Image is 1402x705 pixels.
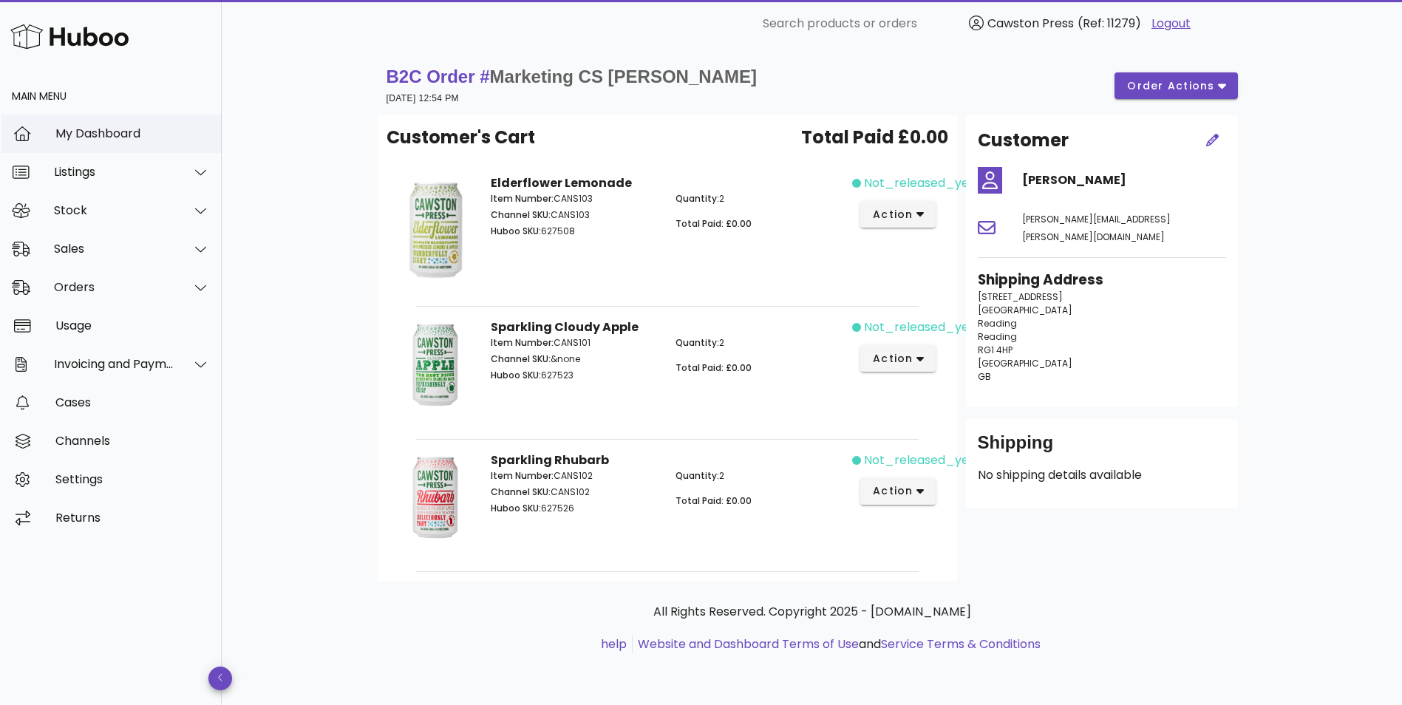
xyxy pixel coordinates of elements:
[491,319,639,336] strong: Sparkling Cloudy Apple
[491,208,551,221] span: Channel SKU:
[387,67,757,86] strong: B2C Order #
[676,361,752,374] span: Total Paid: £0.00
[872,207,913,222] span: action
[978,344,1013,356] span: RG1 4HP
[872,483,913,499] span: action
[54,242,174,256] div: Sales
[978,304,1072,316] span: [GEOGRAPHIC_DATA]
[490,67,757,86] span: Marketing CS [PERSON_NAME]
[10,21,129,52] img: Huboo Logo
[55,126,210,140] div: My Dashboard
[676,192,843,205] p: 2
[860,201,936,228] button: action
[676,469,843,483] p: 2
[676,494,752,507] span: Total Paid: £0.00
[491,352,659,366] p: &none
[54,203,174,217] div: Stock
[860,345,936,372] button: action
[491,208,659,222] p: CANS103
[633,636,1041,653] li: and
[978,330,1017,343] span: Reading
[638,636,859,653] a: Website and Dashboard Terms of Use
[864,452,974,469] span: not_released_yet
[676,336,843,350] p: 2
[1078,15,1141,32] span: (Ref: 11279)
[491,369,659,382] p: 627523
[398,452,473,551] img: Product Image
[1126,78,1215,94] span: order actions
[978,370,991,383] span: GB
[491,192,659,205] p: CANS103
[387,124,535,151] span: Customer's Cart
[1022,213,1171,243] span: [PERSON_NAME][EMAIL_ADDRESS][PERSON_NAME][DOMAIN_NAME]
[55,472,210,486] div: Settings
[55,434,210,448] div: Channels
[491,469,554,482] span: Item Number:
[978,290,1063,303] span: [STREET_ADDRESS]
[55,395,210,409] div: Cases
[387,93,459,103] small: [DATE] 12:54 PM
[398,174,473,286] img: Product Image
[987,15,1074,32] span: Cawston Press
[398,319,473,418] img: Product Image
[491,502,541,514] span: Huboo SKU:
[676,192,719,205] span: Quantity:
[491,369,541,381] span: Huboo SKU:
[676,469,719,482] span: Quantity:
[1022,171,1226,189] h4: [PERSON_NAME]
[54,357,174,371] div: Invoicing and Payments
[491,502,659,515] p: 627526
[54,280,174,294] div: Orders
[389,603,1235,621] p: All Rights Reserved. Copyright 2025 - [DOMAIN_NAME]
[978,357,1072,369] span: [GEOGRAPHIC_DATA]
[491,486,659,499] p: CANS102
[55,319,210,333] div: Usage
[978,317,1017,330] span: Reading
[54,165,174,179] div: Listings
[978,127,1069,154] h2: Customer
[491,336,554,349] span: Item Number:
[55,511,210,525] div: Returns
[491,225,541,237] span: Huboo SKU:
[1115,72,1237,99] button: order actions
[491,452,609,469] strong: Sparkling Rhubarb
[872,351,913,367] span: action
[978,466,1226,484] p: No shipping details available
[491,225,659,238] p: 627508
[864,174,974,192] span: not_released_yet
[491,192,554,205] span: Item Number:
[676,217,752,230] span: Total Paid: £0.00
[491,336,659,350] p: CANS101
[860,478,936,505] button: action
[601,636,627,653] a: help
[491,469,659,483] p: CANS102
[864,319,974,336] span: not_released_yet
[676,336,719,349] span: Quantity:
[978,270,1226,290] h3: Shipping Address
[1151,15,1191,33] a: Logout
[978,431,1226,466] div: Shipping
[491,174,632,191] strong: Elderflower Lemonade
[491,486,551,498] span: Channel SKU:
[881,636,1041,653] a: Service Terms & Conditions
[801,124,948,151] span: Total Paid £0.00
[491,352,551,365] span: Channel SKU:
